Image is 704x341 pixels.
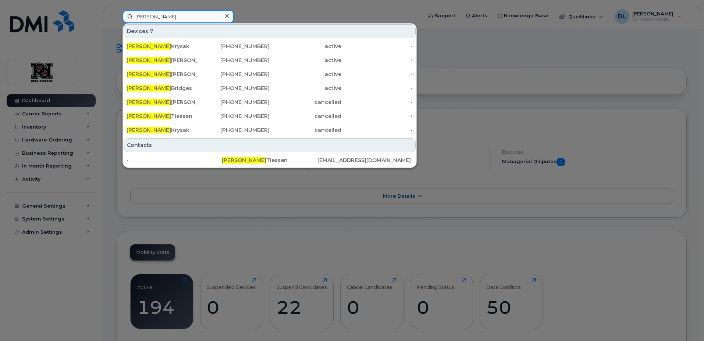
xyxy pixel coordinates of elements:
span: 7 [150,28,153,35]
div: [EMAIL_ADDRESS][DOMAIN_NAME] [317,157,413,164]
div: Bridges [127,85,198,92]
div: Krysak [127,126,198,134]
a: [PERSON_NAME]Bridges[PHONE_NUMBER]active- [124,82,416,95]
div: [PHONE_NUMBER] [198,126,270,134]
div: - [341,98,413,106]
div: Tiessen [222,157,317,164]
div: [PERSON_NAME] [127,57,198,64]
div: [PHONE_NUMBER] [198,43,270,50]
div: [PHONE_NUMBER] [198,85,270,92]
div: active [270,71,341,78]
div: [PERSON_NAME] [127,98,198,106]
div: - [341,71,413,78]
div: cancelled [270,126,341,134]
span: [PERSON_NAME] [127,85,171,91]
div: [PERSON_NAME] [127,71,198,78]
div: - [341,126,413,134]
div: - [341,85,413,92]
a: [PERSON_NAME]Tiessen[PHONE_NUMBER]cancelled- [124,110,416,123]
div: cancelled [270,112,341,120]
div: cancelled [270,98,341,106]
a: [PERSON_NAME]Krysak[PHONE_NUMBER]cancelled- [124,123,416,137]
span: [PERSON_NAME] [127,99,171,105]
iframe: Messenger Launcher [672,309,698,335]
div: active [270,57,341,64]
span: [PERSON_NAME] [222,157,266,164]
div: active [270,43,341,50]
div: [PHONE_NUMBER] [198,57,270,64]
a: [PERSON_NAME][PERSON_NAME][PHONE_NUMBER]cancelled- [124,96,416,109]
div: [PHONE_NUMBER] [198,71,270,78]
a: [PERSON_NAME]Krysak[PHONE_NUMBER]active- [124,40,416,53]
span: [PERSON_NAME] [127,71,171,78]
span: [PERSON_NAME] [127,127,171,133]
div: Devices [124,24,416,38]
div: Krysak [127,43,198,50]
div: [PHONE_NUMBER] [198,98,270,106]
span: [PERSON_NAME] [127,57,171,64]
div: Contacts [124,138,416,152]
a: [PERSON_NAME][PERSON_NAME][PHONE_NUMBER]active- [124,68,416,81]
div: [PHONE_NUMBER] [198,112,270,120]
div: - [341,43,413,50]
div: - [341,112,413,120]
span: [PERSON_NAME] [127,43,171,50]
div: - [341,57,413,64]
div: active [270,85,341,92]
a: -[PERSON_NAME]Tiessen[EMAIL_ADDRESS][DOMAIN_NAME] [124,154,416,167]
span: [PERSON_NAME] [127,113,171,119]
div: Tiessen [127,112,198,120]
div: - [127,157,222,164]
a: [PERSON_NAME][PERSON_NAME][PHONE_NUMBER]active- [124,54,416,67]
